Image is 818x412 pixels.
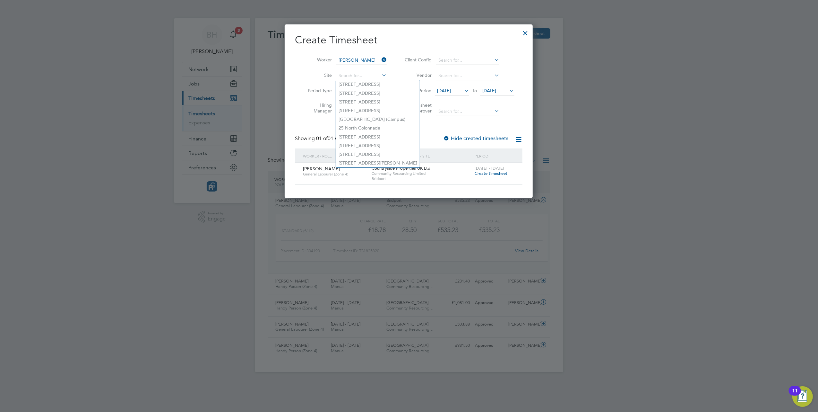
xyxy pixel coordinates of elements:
li: [STREET_ADDRESS] [336,133,420,141]
label: Worker [303,57,332,63]
div: 11 [792,391,798,399]
button: Open Resource Center, 11 new notifications [792,386,813,407]
div: Period [473,148,516,163]
input: Search for... [336,71,387,80]
input: Search for... [436,107,499,116]
li: [STREET_ADDRESS] [336,89,420,98]
div: Worker / Role [301,148,370,163]
li: [STREET_ADDRESS] [336,98,420,106]
label: Period Type [303,88,332,94]
span: Countryside Properties UK Ltd [372,166,430,171]
span: 01 of [316,135,328,142]
label: Client Config [403,57,432,63]
span: To [470,86,479,95]
div: Client Config / Vendor / Site [370,148,473,163]
li: [STREET_ADDRESS] [336,80,420,89]
li: [STREET_ADDRESS] [336,150,420,159]
label: Hide created timesheets [443,135,508,142]
li: [GEOGRAPHIC_DATA] (Campus) [336,115,420,124]
span: [DATE] - [DATE] [475,166,504,171]
span: [PERSON_NAME] [303,166,340,172]
li: [STREET_ADDRESS] [336,106,420,115]
span: [DATE] [482,88,496,94]
label: Vendor [403,72,432,78]
input: Search for... [436,71,499,80]
span: General Labourer (Zone 4) [303,172,367,177]
label: Hiring Manager [303,102,332,114]
span: Create timesheet [475,171,507,176]
span: Community Resourcing Limited [372,171,471,176]
li: [STREET_ADDRESS] [336,141,420,150]
input: Search for... [336,56,387,65]
span: Bridport [372,176,471,181]
input: Search for... [436,56,499,65]
div: Showing [295,135,355,142]
li: 25 North Colonnade [336,124,420,132]
h2: Create Timesheet [295,33,522,47]
label: Site [303,72,332,78]
span: [DATE] [437,88,451,94]
li: [STREET_ADDRESS][PERSON_NAME] [336,159,420,167]
span: 01 Workers [316,135,353,142]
